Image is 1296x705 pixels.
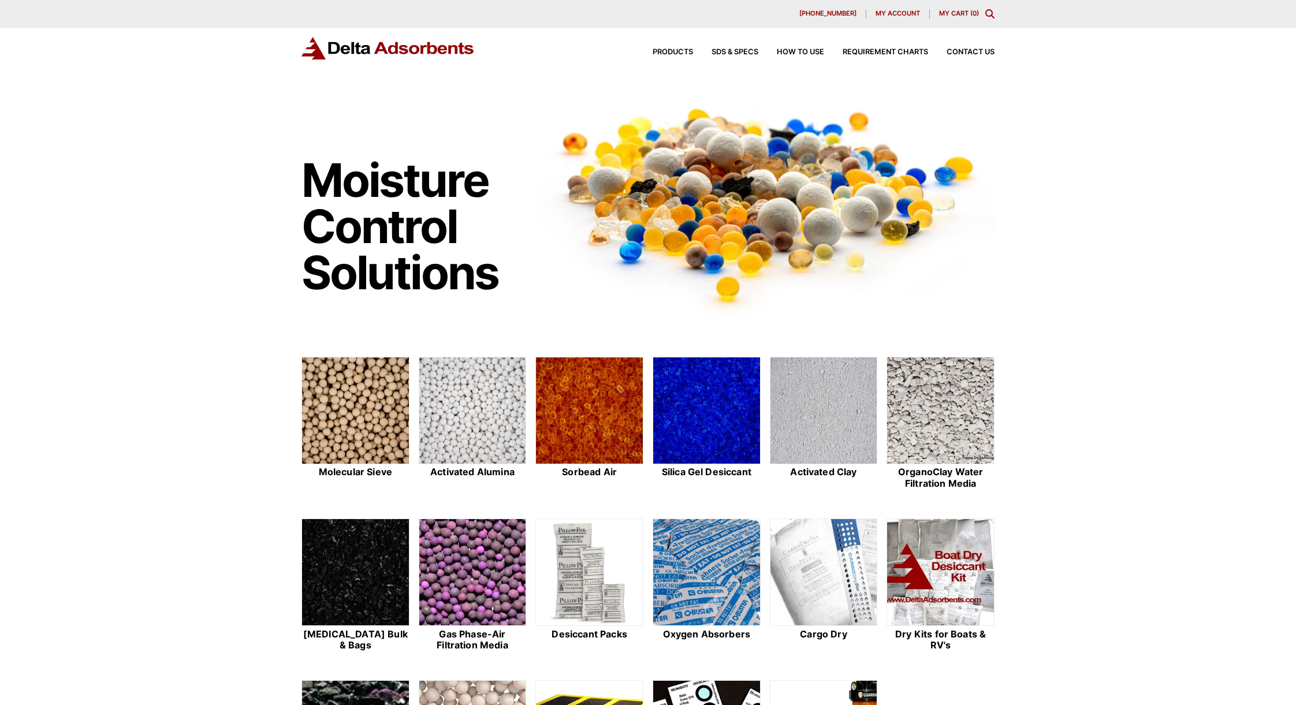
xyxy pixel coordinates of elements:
[770,629,878,640] h2: Cargo Dry
[985,9,995,18] div: Toggle Modal Content
[790,9,866,18] a: [PHONE_NUMBER]
[419,519,527,652] a: Gas Phase-Air Filtration Media
[758,49,824,56] a: How to Use
[887,629,995,651] h2: Dry Kits for Boats & RV's
[653,519,761,652] a: Oxygen Absorbers
[301,467,409,478] h2: Molecular Sieve
[535,629,643,640] h2: Desiccant Packs
[843,49,928,56] span: Requirement Charts
[653,629,761,640] h2: Oxygen Absorbers
[301,157,524,296] h1: Moisture Control Solutions
[693,49,758,56] a: SDS & SPECS
[866,9,930,18] a: My account
[887,467,995,488] h2: OrganoClay Water Filtration Media
[824,49,928,56] a: Requirement Charts
[876,10,920,17] span: My account
[419,357,527,491] a: Activated Alumina
[939,9,979,17] a: My Cart (0)
[770,519,878,652] a: Cargo Dry
[419,467,527,478] h2: Activated Alumina
[770,467,878,478] h2: Activated Clay
[301,519,409,652] a: [MEDICAL_DATA] Bulk & Bags
[653,467,761,478] h2: Silica Gel Desiccant
[777,49,824,56] span: How to Use
[770,357,878,491] a: Activated Clay
[301,629,409,651] h2: [MEDICAL_DATA] Bulk & Bags
[653,357,761,491] a: Silica Gel Desiccant
[535,87,995,320] img: Image
[535,467,643,478] h2: Sorbead Air
[634,49,693,56] a: Products
[712,49,758,56] span: SDS & SPECS
[887,357,995,491] a: OrganoClay Water Filtration Media
[301,37,475,59] img: Delta Adsorbents
[653,49,693,56] span: Products
[301,357,409,491] a: Molecular Sieve
[928,49,995,56] a: Contact Us
[535,357,643,491] a: Sorbead Air
[947,49,995,56] span: Contact Us
[535,519,643,652] a: Desiccant Packs
[419,629,527,651] h2: Gas Phase-Air Filtration Media
[887,519,995,652] a: Dry Kits for Boats & RV's
[973,9,977,17] span: 0
[799,10,856,17] span: [PHONE_NUMBER]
